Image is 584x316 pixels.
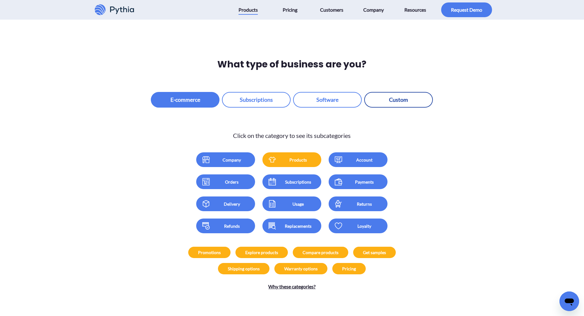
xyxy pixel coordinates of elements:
[239,5,258,15] span: Products
[185,131,398,140] h3: Click on the category to see its subcategories
[280,179,316,185] div: Subscriptions
[268,283,315,290] a: Why these categories?
[228,265,260,272] div: Shipping options
[346,223,383,229] div: Loyalty
[212,57,371,71] h2: What type of business are you?
[245,249,278,256] div: Explore products
[346,157,383,163] div: Account
[213,157,250,163] div: Company
[284,265,318,272] div: Warranty options
[320,5,343,15] span: Customers
[213,223,250,229] div: Refunds
[363,249,386,256] div: Get samples
[280,157,316,163] div: Products
[283,5,297,15] span: Pricing
[342,265,356,272] div: Pricing
[213,179,250,185] div: Orders
[346,179,383,185] div: Payments
[198,249,221,256] div: Promotions
[404,5,426,15] span: Resources
[346,201,383,207] div: Returns
[559,291,579,311] iframe: Button to launch messaging window
[280,201,316,207] div: Usage
[280,223,316,229] div: Replacements
[303,249,338,256] div: Compare products
[213,201,250,207] div: Delivery
[363,5,384,15] span: Company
